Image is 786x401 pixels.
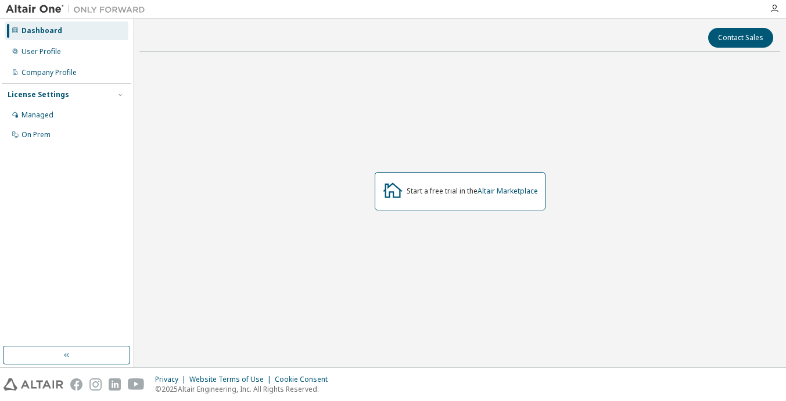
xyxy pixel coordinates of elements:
div: Cookie Consent [275,375,335,384]
div: License Settings [8,90,69,99]
img: altair_logo.svg [3,378,63,391]
img: instagram.svg [89,378,102,391]
p: © 2025 Altair Engineering, Inc. All Rights Reserved. [155,384,335,394]
div: Privacy [155,375,189,384]
img: linkedin.svg [109,378,121,391]
div: Managed [21,110,53,120]
button: Contact Sales [708,28,773,48]
div: On Prem [21,130,51,139]
img: youtube.svg [128,378,145,391]
img: Altair One [6,3,151,15]
div: Company Profile [21,68,77,77]
div: Website Terms of Use [189,375,275,384]
div: Start a free trial in the [407,187,538,196]
div: Dashboard [21,26,62,35]
div: User Profile [21,47,61,56]
img: facebook.svg [70,378,82,391]
a: Altair Marketplace [478,186,538,196]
